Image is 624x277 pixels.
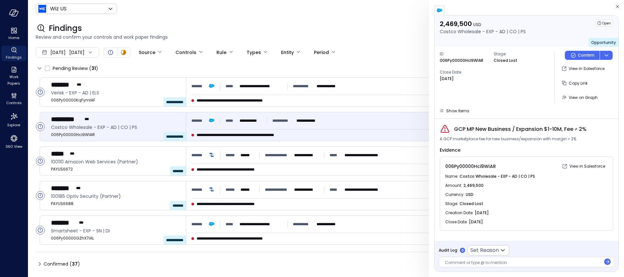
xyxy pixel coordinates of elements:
span: 2,469,500 [463,182,484,189]
div: Controls [1,91,26,107]
span: Currency : [445,191,466,198]
span: Costco Wholesale - EXP - AD | CO | PS [51,124,181,131]
span: 100185 Optiv Security (Partner) [51,193,181,200]
div: Explore [1,111,26,129]
span: Show Items [446,108,469,114]
span: Work Papers [4,74,24,87]
button: View on Graph [560,92,600,103]
span: 37 [72,261,78,267]
div: 360 View [1,133,26,150]
span: A GCP marketplace fee for new business/expansion with margin ≠ 2% [440,136,576,142]
div: Open [36,191,45,200]
span: Findings [6,54,22,61]
span: View on Graph [569,95,598,100]
span: PAYUS6688 [51,201,181,207]
span: 360 View [6,143,22,150]
p: Closed Lost [494,57,517,64]
p: View in Salesforce [569,163,605,170]
span: Review and confirm your controls and work paper findings [36,34,616,41]
span: Controls [6,100,22,106]
span: Confirmed [44,259,80,269]
div: In Progress [120,48,127,56]
div: Types [247,47,261,58]
button: Copy Link [560,77,590,89]
span: 006Py00000Hci9WIAR [445,163,496,170]
button: View in Salesforce [560,161,608,172]
span: USD [473,22,481,27]
div: ( ) [89,65,98,72]
div: Work Papers [1,65,26,87]
span: Verisk - EXP - AD | ELS [51,89,181,96]
span: Pending Review [53,63,98,74]
div: Rule [216,47,227,58]
div: Source [139,47,155,58]
div: Button group with a nested menu [565,51,613,60]
span: 31 [91,65,96,72]
div: Findings [1,46,26,61]
p: 2,469,500 [440,20,526,28]
span: Evidence [440,147,461,153]
button: Show Items [436,107,472,115]
p: 0 [461,248,464,253]
span: Stage [494,51,542,57]
span: Name : [445,173,460,180]
div: Controls [175,47,196,58]
span: Audit Log [439,247,457,254]
span: Opportunity [591,40,616,45]
span: [DATE] [475,210,489,216]
span: GCP MP New Business / Expansion $1-10M, Fee ≠ 2% [454,125,587,133]
span: Smartsheet - EXP - SN | DI [51,227,181,234]
div: Open [107,48,114,56]
div: Entity [281,47,294,58]
p: Costco Wholesale - EXP - AD | CO | PS [440,28,526,35]
img: Icon [38,5,46,13]
p: Set Reason [470,246,499,254]
p: Confirm [578,52,594,59]
span: USD [466,191,474,198]
span: Explore [7,122,20,128]
span: Creation Date : [445,210,475,216]
span: 006Py00000GZhX7IAL [51,235,181,242]
div: Open [595,20,613,27]
span: Amount : [445,182,463,189]
span: Copy Link [569,80,588,86]
div: Open [36,122,45,131]
button: View in Salesforce [560,63,607,74]
span: Stage : [445,201,460,207]
span: Close Date [440,69,488,76]
span: 006Py00000KqFymIAF [51,97,181,104]
span: 006Py00000Hci9WIAR [51,132,181,138]
button: Confirm [565,51,600,60]
div: Period [314,47,329,58]
div: Open [36,157,45,166]
span: Findings [49,23,82,34]
div: Open [36,88,45,97]
p: 006Py00000Hci9WIAR [440,57,483,64]
div: ( ) [70,260,80,268]
span: PAYUS6672 [51,166,181,173]
img: salesforce [436,7,443,14]
p: Wiz US [50,5,67,13]
span: [DATE] [50,49,66,56]
span: Closed Lost [460,201,483,207]
a: View in Salesforce [560,162,608,170]
button: dropdown-icon-button [600,51,613,60]
span: 100110 Amazon Web Services (Partner) [51,158,181,165]
span: ID [440,51,488,57]
div: Home [1,26,26,42]
p: View in Salesforce [569,65,604,72]
div: Open [36,226,45,235]
span: Home [8,35,19,41]
span: Close Date : [445,219,469,225]
span: [DATE] [469,219,483,225]
p: [DATE] [440,76,454,82]
span: Costco Wholesale - EXP - AD | CO | PS [460,173,535,180]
